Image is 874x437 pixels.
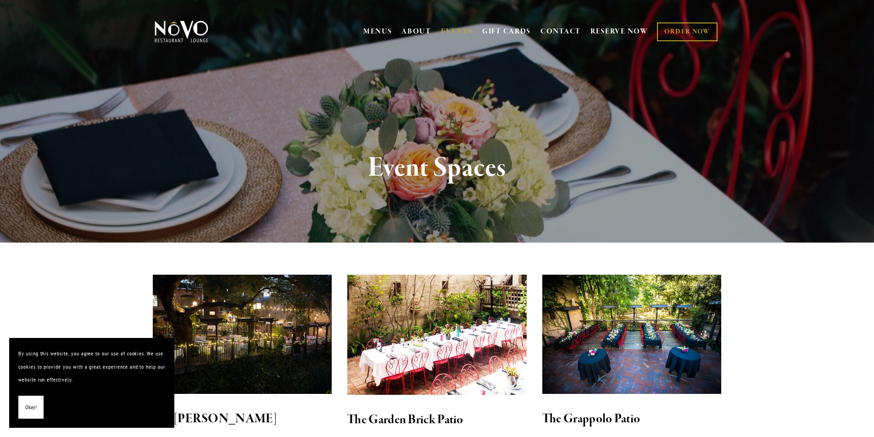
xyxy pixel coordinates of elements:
a: EVENTS [441,27,473,36]
h2: The Garden Brick Patio [347,410,527,430]
p: By using this website, you agree to our use of cookies. We use cookies to provide you with a grea... [18,347,165,387]
img: bricks.jpg [347,275,527,395]
h2: The Grappolo Patio [542,409,722,429]
img: Novo Restaurant &amp; Lounge [153,20,210,43]
a: ORDER NOW [657,22,717,41]
a: GIFT CARDS [482,23,531,40]
a: RESERVE NOW [590,23,648,40]
span: Okay! [25,401,37,414]
img: novo-restaurant-lounge-patio-33_v2.jpg [153,275,332,394]
section: Cookie banner [9,338,174,428]
a: MENUS [363,27,392,36]
a: ABOUT [401,27,431,36]
strong: Event Spaces [368,150,506,185]
img: Our Grappolo Patio seats 50 to 70 guests. [542,275,722,394]
a: CONTACT [540,23,581,40]
button: Okay! [18,396,44,419]
h2: Full [PERSON_NAME] [153,409,332,429]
